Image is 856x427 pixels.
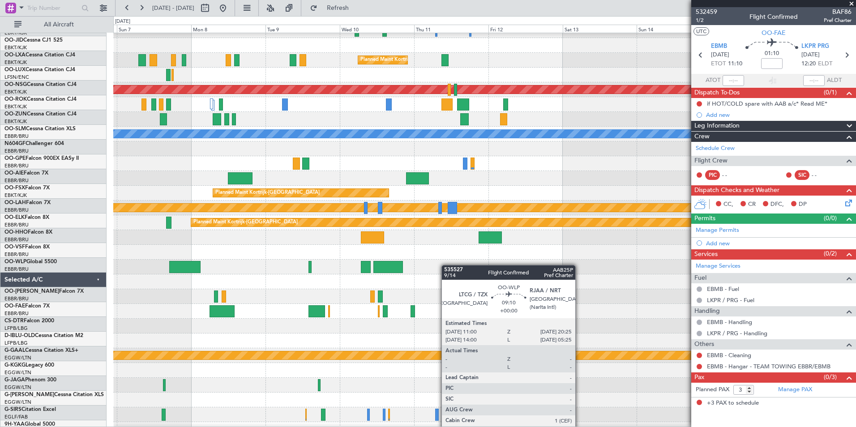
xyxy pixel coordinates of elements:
button: All Aircraft [10,17,97,32]
a: EBBR/BRU [4,148,29,154]
a: Manage PAX [778,385,812,394]
span: 01:10 [765,49,779,58]
a: CS-DTRFalcon 2000 [4,318,54,324]
a: EBBR/BRU [4,177,29,184]
span: (0/3) [824,372,837,382]
a: EBBR/BRU [4,162,29,169]
a: OO-LAHFalcon 7X [4,200,51,205]
div: Planned Maint Kortrijk-[GEOGRAPHIC_DATA] [193,216,298,229]
a: EBKT/KJK [4,103,27,110]
span: BAF86 [824,7,852,17]
span: D-IBLU-OLD [4,333,35,338]
span: 12:20 [801,60,816,68]
div: Wed 10 [340,25,414,33]
a: EGGW/LTN [4,354,31,361]
span: Pref Charter [824,17,852,24]
a: Schedule Crew [696,144,735,153]
a: G-JAGAPhenom 300 [4,377,56,383]
span: OO-LUX [4,67,26,73]
div: Sun 7 [117,25,191,33]
span: G-SIRS [4,407,21,412]
span: N604GF [4,141,26,146]
div: Mon 8 [191,25,265,33]
a: EBKT/KJK [4,59,27,66]
a: EBKT/KJK [4,118,27,125]
a: EBKT/KJK [4,192,27,199]
span: Dispatch To-Dos [694,88,740,98]
a: EBKT/KJK [4,44,27,51]
div: Sun 14 [637,25,711,33]
div: Fri 12 [488,25,563,33]
a: OO-AIEFalcon 7X [4,171,48,176]
span: (0/2) [824,249,837,258]
span: OO-LAH [4,200,26,205]
span: OO-ROK [4,97,27,102]
span: [DATE] [711,51,729,60]
a: G-KGKGLegacy 600 [4,363,54,368]
span: G-JAGA [4,377,25,383]
a: EGGW/LTN [4,369,31,376]
a: OO-NSGCessna Citation CJ4 [4,82,77,87]
span: ELDT [818,60,832,68]
a: OO-GPEFalcon 900EX EASy II [4,156,79,161]
span: CS-DTR [4,318,24,324]
a: EBKT/KJK [4,89,27,95]
a: G-SIRSCitation Excel [4,407,56,412]
a: OO-[PERSON_NAME]Falcon 7X [4,289,84,294]
a: EBKT/KJK [4,30,27,36]
span: All Aircraft [23,21,94,28]
div: Add new [706,111,852,119]
span: EBMB [711,42,727,51]
span: Dispatch Checks and Weather [694,185,779,196]
a: OO-JIDCessna CJ1 525 [4,38,63,43]
div: Sat 13 [563,25,637,33]
a: OO-SLMCessna Citation XLS [4,126,76,132]
div: Planned Maint Kortrijk-[GEOGRAPHIC_DATA] [360,53,465,67]
input: Trip Number [27,1,79,15]
a: OO-ROKCessna Citation CJ4 [4,97,77,102]
span: OO-HHO [4,230,28,235]
span: OO-GPE [4,156,26,161]
a: OO-LXACessna Citation CJ4 [4,52,75,58]
span: DFC, [770,200,784,209]
span: +3 PAX to schedule [707,399,759,408]
a: EGGW/LTN [4,384,31,391]
span: [DATE] [801,51,820,60]
span: [DATE] - [DATE] [152,4,194,12]
span: OO-ELK [4,215,25,220]
span: 532459 [696,7,717,17]
a: OO-ELKFalcon 8X [4,215,49,220]
span: OO-[PERSON_NAME] [4,289,59,294]
span: Flight Crew [694,156,728,166]
span: Others [694,339,714,350]
a: EGGW/LTN [4,399,31,406]
span: OO-LXA [4,52,26,58]
a: OO-LUXCessna Citation CJ4 [4,67,75,73]
span: Refresh [319,5,357,11]
a: LFPB/LBG [4,340,28,346]
a: EGLF/FAB [4,414,28,420]
a: LKPR / PRG - Handling [707,329,767,337]
div: Thu 11 [414,25,488,33]
div: Tue 9 [265,25,340,33]
span: OO-ZUN [4,111,27,117]
a: OO-VSFFalcon 8X [4,244,50,250]
span: ATOT [706,76,720,85]
div: - - [812,171,832,179]
a: Manage Services [696,262,740,271]
span: (0/0) [824,213,837,223]
a: EBMB - Hangar - TEAM TOWING EBBR/EBMB [707,363,830,370]
a: N604GFChallenger 604 [4,141,64,146]
span: 11:10 [728,60,742,68]
button: Refresh [306,1,360,15]
span: G-[PERSON_NAME] [4,392,54,397]
a: G-GAALCessna Citation XLS+ [4,348,78,353]
a: EBBR/BRU [4,133,29,140]
a: EBBR/BRU [4,222,29,228]
a: Manage Permits [696,226,739,235]
a: 9H-YAAGlobal 5000 [4,422,55,427]
a: OO-FSXFalcon 7X [4,185,50,191]
button: UTC [693,27,709,35]
a: OO-ZUNCessna Citation CJ4 [4,111,77,117]
span: OO-FSX [4,185,25,191]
